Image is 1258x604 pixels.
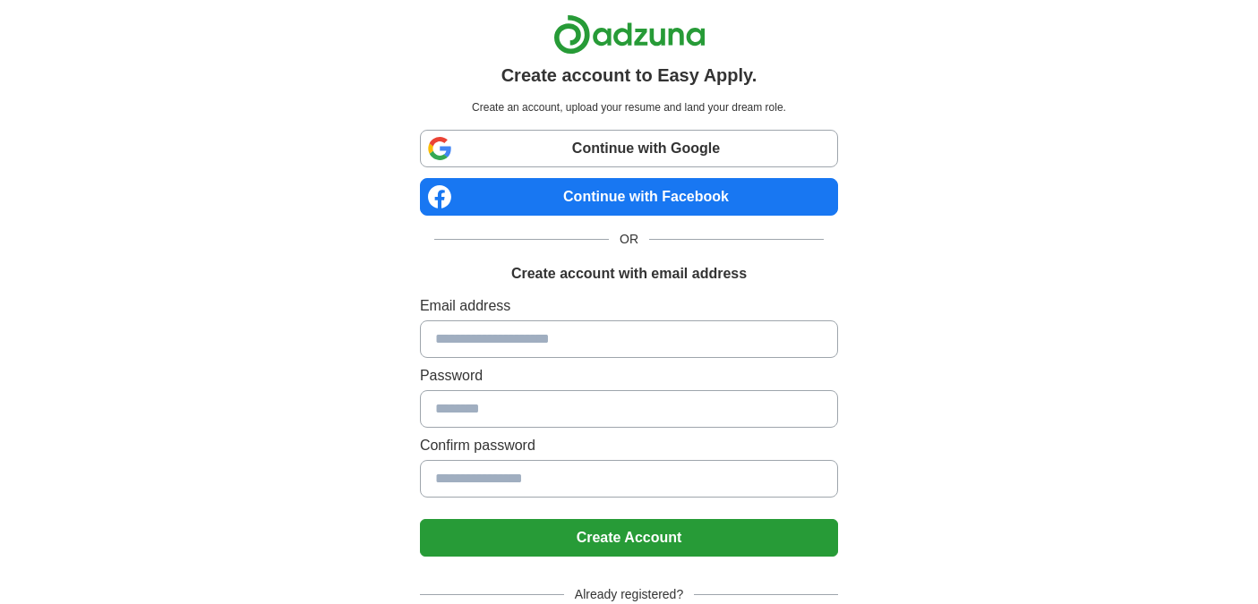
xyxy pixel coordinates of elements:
[420,435,838,456] label: Confirm password
[501,62,757,89] h1: Create account to Easy Apply.
[511,263,747,285] h1: Create account with email address
[564,585,694,604] span: Already registered?
[609,230,649,249] span: OR
[553,14,706,55] img: Adzuna logo
[420,130,838,167] a: Continue with Google
[420,519,838,557] button: Create Account
[420,178,838,216] a: Continue with Facebook
[420,295,838,317] label: Email address
[420,365,838,387] label: Password
[424,99,834,115] p: Create an account, upload your resume and land your dream role.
